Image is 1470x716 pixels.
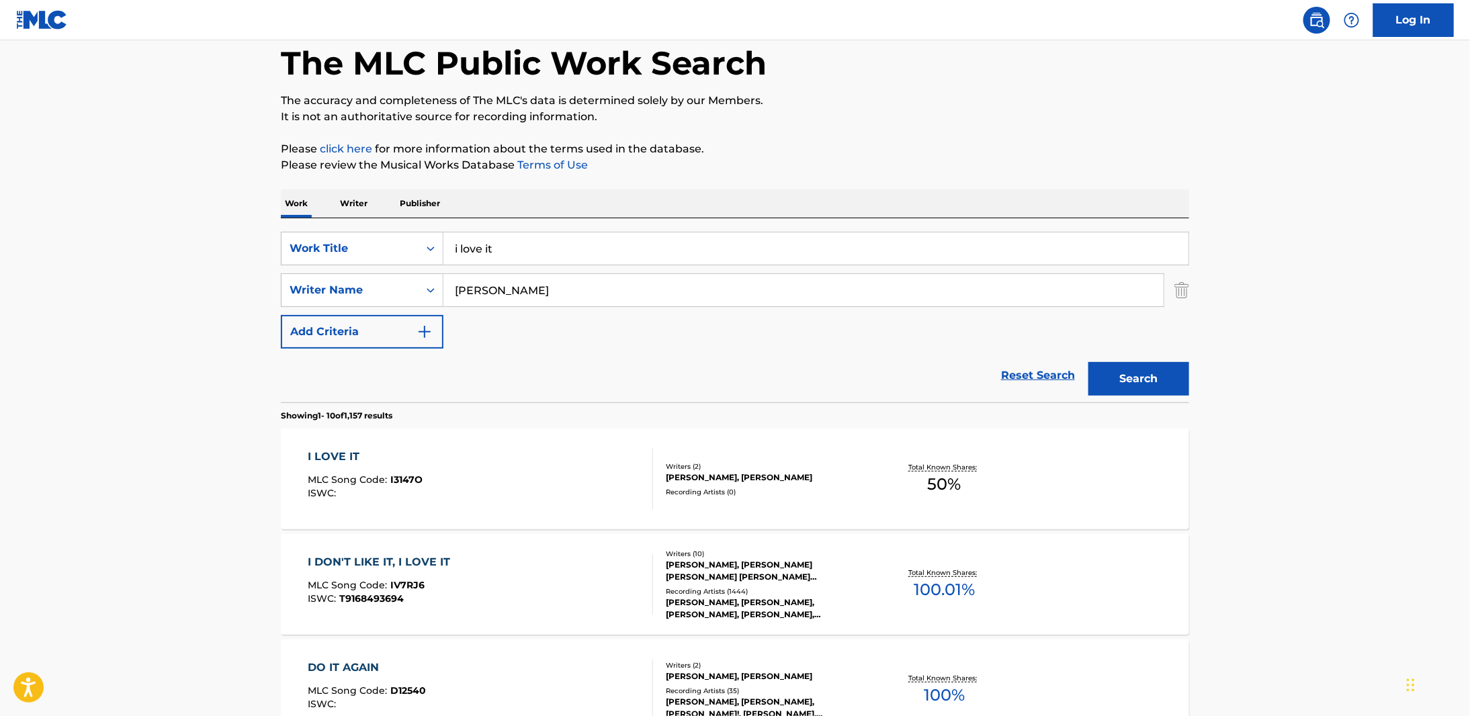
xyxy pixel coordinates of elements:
span: 100.01 % [914,578,975,602]
p: Please for more information about the terms used in the database. [281,141,1189,157]
div: Writers ( 2 ) [666,660,869,670]
img: MLC Logo [16,10,68,30]
button: Search [1088,362,1189,396]
div: Recording Artists ( 0 ) [666,487,869,497]
p: The accuracy and completeness of The MLC's data is determined solely by our Members. [281,93,1189,109]
div: Recording Artists ( 1444 ) [666,586,869,596]
img: 9d2ae6d4665cec9f34b9.svg [417,324,433,340]
span: 100 % [924,683,965,707]
span: MLC Song Code : [308,579,391,591]
span: 50 % [928,472,961,496]
div: I LOVE IT [308,449,423,465]
a: I DON'T LIKE IT, I LOVE ITMLC Song Code:IV7RJ6ISWC:T9168493694Writers (10)[PERSON_NAME], [PERSON_... [281,534,1189,635]
div: [PERSON_NAME], [PERSON_NAME] [PERSON_NAME] [PERSON_NAME] [PERSON_NAME], [PERSON_NAME], [PERSON_NA... [666,559,869,583]
span: ISWC : [308,592,340,605]
p: Total Known Shares: [908,568,980,578]
a: Log In [1373,3,1454,37]
div: [PERSON_NAME], [PERSON_NAME] [666,472,869,484]
div: Drag [1407,665,1415,705]
div: I DON'T LIKE IT, I LOVE IT [308,554,458,570]
div: [PERSON_NAME], [PERSON_NAME] [666,670,869,682]
span: ISWC : [308,698,340,710]
a: Reset Search [994,361,1082,390]
span: D12540 [391,684,427,697]
p: Please review the Musical Works Database [281,157,1189,173]
div: Writer Name [290,282,410,298]
div: Recording Artists ( 35 ) [666,686,869,696]
div: Writers ( 2 ) [666,461,869,472]
button: Add Criteria [281,315,443,349]
img: Delete Criterion [1174,273,1189,307]
span: ISWC : [308,487,340,499]
div: Work Title [290,240,410,257]
iframe: Chat Widget [1403,652,1470,716]
p: It is not an authoritative source for recording information. [281,109,1189,125]
a: I LOVE ITMLC Song Code:I3147OISWC:Writers (2)[PERSON_NAME], [PERSON_NAME]Recording Artists (0)Tot... [281,429,1189,529]
div: Writers ( 10 ) [666,549,869,559]
a: click here [320,142,372,155]
span: I3147O [391,474,423,486]
span: MLC Song Code : [308,684,391,697]
p: Writer [336,189,372,218]
h1: The MLC Public Work Search [281,43,767,83]
span: IV7RJ6 [391,579,425,591]
div: [PERSON_NAME], [PERSON_NAME], [PERSON_NAME], [PERSON_NAME], [PERSON_NAME], THE [PERSON_NAME], [PE... [666,596,869,621]
div: DO IT AGAIN [308,660,427,676]
form: Search Form [281,232,1189,402]
p: Work [281,189,312,218]
p: Showing 1 - 10 of 1,157 results [281,410,392,422]
span: MLC Song Code : [308,474,391,486]
img: help [1344,12,1360,28]
p: Total Known Shares: [908,673,980,683]
p: Publisher [396,189,444,218]
img: search [1309,12,1325,28]
span: T9168493694 [340,592,404,605]
a: Terms of Use [515,159,588,171]
a: Public Search [1303,7,1330,34]
p: Total Known Shares: [908,462,980,472]
div: Help [1338,7,1365,34]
